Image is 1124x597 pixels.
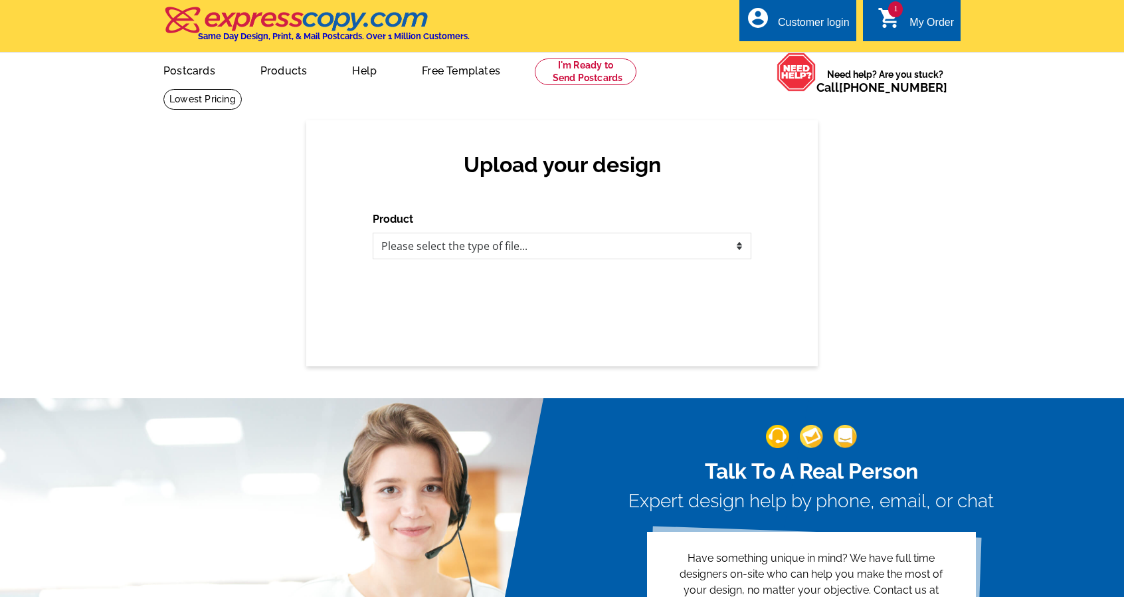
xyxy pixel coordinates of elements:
[778,17,850,35] div: Customer login
[909,17,954,35] div: My Order
[198,31,470,41] h4: Same Day Design, Print, & Mail Postcards. Over 1 Million Customers.
[839,80,947,94] a: [PHONE_NUMBER]
[816,80,947,94] span: Call
[746,15,850,31] a: account_circle Customer login
[777,53,816,92] img: help
[386,152,738,178] h2: Upload your design
[163,16,470,41] a: Same Day Design, Print, & Mail Postcards. Over 1 Million Customers.
[373,211,413,227] label: Product
[628,490,994,513] h3: Expert design help by phone, email, or chat
[628,459,994,484] h2: Talk To A Real Person
[888,1,903,17] span: 1
[239,54,329,85] a: Products
[331,54,398,85] a: Help
[878,6,901,30] i: shopping_cart
[766,425,789,448] img: support-img-1.png
[878,15,954,31] a: 1 shopping_cart My Order
[816,68,954,94] span: Need help? Are you stuck?
[746,6,770,30] i: account_circle
[401,54,521,85] a: Free Templates
[142,54,236,85] a: Postcards
[800,425,823,448] img: support-img-2.png
[834,425,857,448] img: support-img-3_1.png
